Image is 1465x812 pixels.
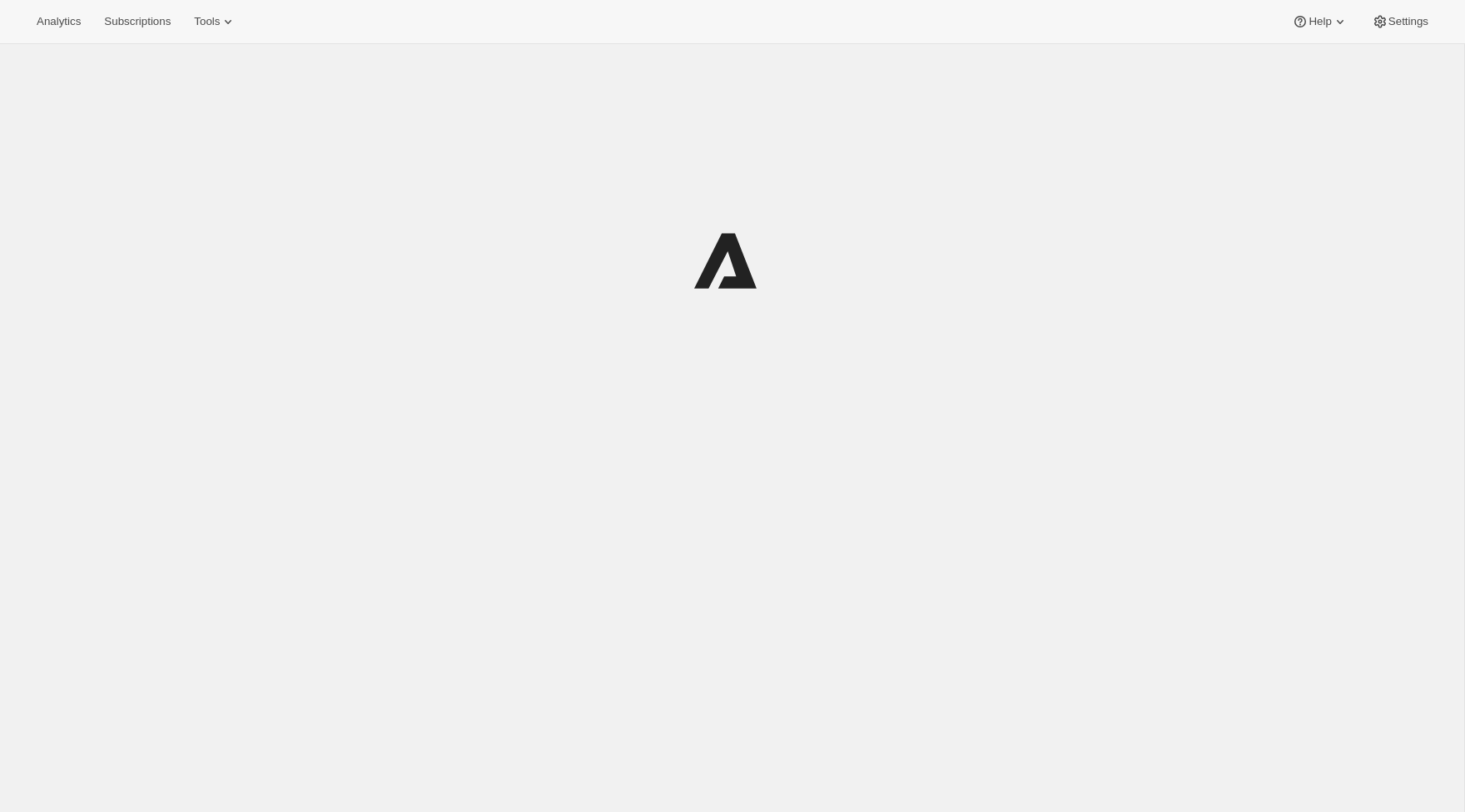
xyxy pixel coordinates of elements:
span: Settings [1388,15,1428,28]
span: Subscriptions [104,15,171,28]
button: Settings [1362,10,1438,33]
span: Tools [194,15,220,28]
span: Help [1309,15,1331,28]
button: Tools [184,10,246,33]
button: Subscriptions [94,10,181,33]
button: Help [1282,10,1358,33]
button: Analytics [27,10,91,33]
span: Analytics [37,15,81,28]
